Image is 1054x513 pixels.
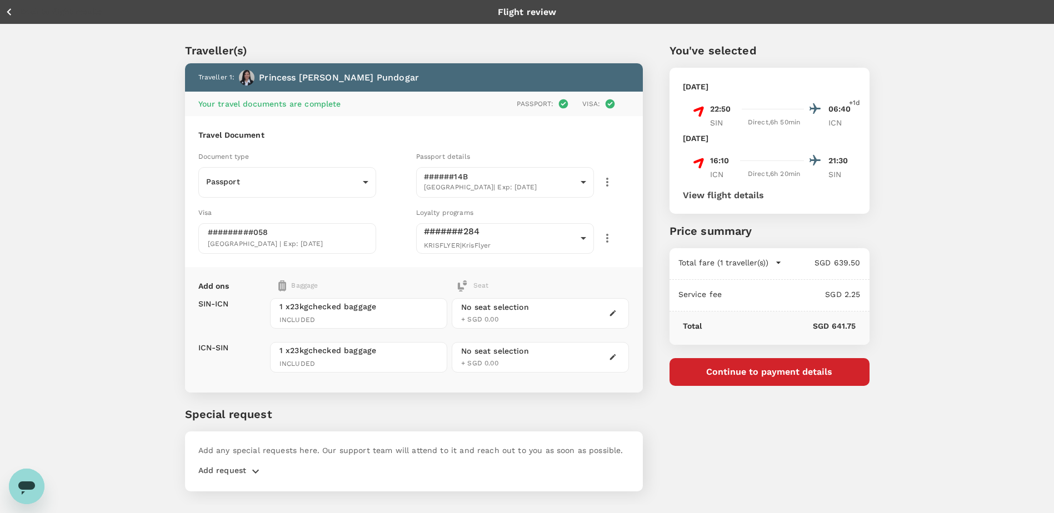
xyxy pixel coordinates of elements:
span: INCLUDED [279,315,438,326]
p: Service fee [678,289,722,300]
span: KRISFLYER | KrisFlyer [424,242,491,249]
button: Back to flight results [4,5,102,19]
p: Visa : [582,99,601,109]
p: Add request [198,465,247,478]
iframe: Button to launch messaging window [9,469,44,504]
span: Visa [198,209,212,217]
p: 16:10 [710,155,730,167]
button: Total fare (1 traveller(s)) [678,257,782,268]
p: #######284 [424,225,576,238]
span: Passport details [416,153,470,160]
p: Traveller 1 : [198,72,235,83]
p: SGD 641.75 [702,320,856,331]
img: avatar-67ce5a2d67c52.jpeg [239,70,254,85]
div: Seat [457,280,488,291]
p: Special request [185,406,643,423]
span: +1d [849,98,860,109]
p: SIN - ICN [198,298,229,309]
p: SGD 2.25 [722,289,860,300]
div: Passport [198,168,376,196]
img: OZ [683,102,705,124]
p: Price summary [670,223,870,239]
button: Continue to payment details [670,358,870,386]
p: ICN - SIN [198,342,229,353]
p: [DATE] [683,81,709,92]
span: [GEOGRAPHIC_DATA] | Exp: [DATE] [424,182,576,193]
p: Total fare (1 traveller(s)) [678,257,768,268]
p: 06:40 [828,103,856,115]
p: 22:50 [710,103,731,115]
p: ######14B [424,171,576,182]
p: #########058 [208,227,268,238]
img: baggage-icon [278,280,286,291]
p: Passport [206,176,358,187]
p: Traveller(s) [185,42,643,59]
p: SIN [710,117,738,128]
p: Flight review [498,6,557,19]
span: [GEOGRAPHIC_DATA] | Exp: [DATE] [208,240,323,248]
p: 21:30 [828,155,856,167]
p: ICN [828,117,856,128]
button: View flight details [683,190,764,200]
div: Direct , 6h 20min [745,169,804,180]
span: 1 x 23kg checked baggage [279,301,438,312]
span: INCLUDED [279,359,438,370]
p: SGD 639.50 [782,257,861,268]
div: Direct , 6h 50min [745,117,804,128]
div: Baggage [278,280,408,291]
span: 1 x 23kg checked baggage [279,345,438,356]
span: Document type [198,153,249,160]
span: + SGD 0.00 [461,359,498,367]
span: Loyalty programs [416,209,473,217]
p: Princess [PERSON_NAME] Pundogar [259,71,419,84]
p: You've selected [670,42,870,59]
p: Total [683,320,702,331]
p: SIN [828,169,856,180]
div: No seat selection [461,301,529,313]
span: + SGD 0.00 [461,315,498,323]
p: Add any special requests here. Our support team will attend to it and reach out to you as soon as... [198,445,630,456]
img: baggage-icon [457,280,468,291]
p: Back to flight results [21,6,102,17]
p: [DATE] [683,133,709,144]
div: No seat selection [461,345,529,357]
h6: Travel Document [198,129,630,142]
div: ######14B[GEOGRAPHIC_DATA]| Exp: [DATE] [416,164,594,201]
p: ICN [710,169,738,180]
span: Your travel documents are complete [198,99,341,108]
p: Add ons [198,280,229,291]
img: OZ [683,154,705,176]
div: #######284KRISFLYER|KrisFlyer [416,218,594,259]
p: Passport : [517,99,553,109]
